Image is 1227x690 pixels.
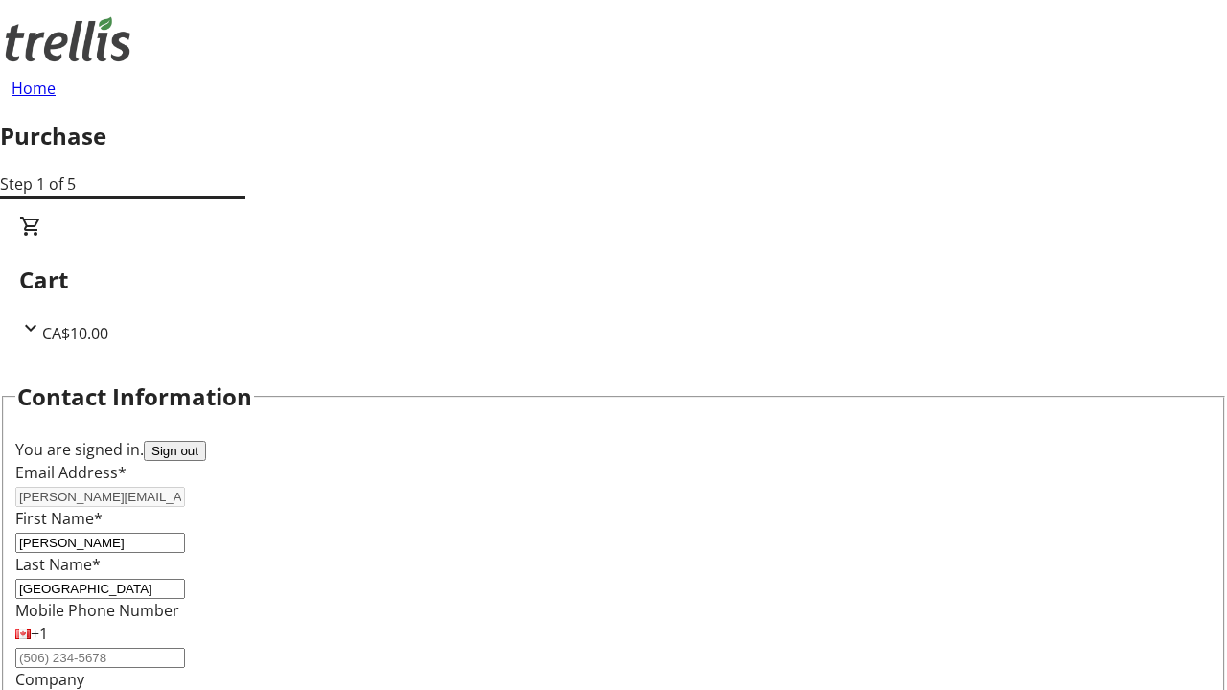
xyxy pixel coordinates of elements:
label: Mobile Phone Number [15,600,179,621]
label: First Name* [15,508,103,529]
label: Email Address* [15,462,127,483]
label: Company [15,669,84,690]
button: Sign out [144,441,206,461]
h2: Contact Information [17,379,252,414]
h2: Cart [19,263,1208,297]
span: CA$10.00 [42,323,108,344]
input: (506) 234-5678 [15,648,185,668]
label: Last Name* [15,554,101,575]
div: You are signed in. [15,438,1212,461]
div: CartCA$10.00 [19,215,1208,345]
